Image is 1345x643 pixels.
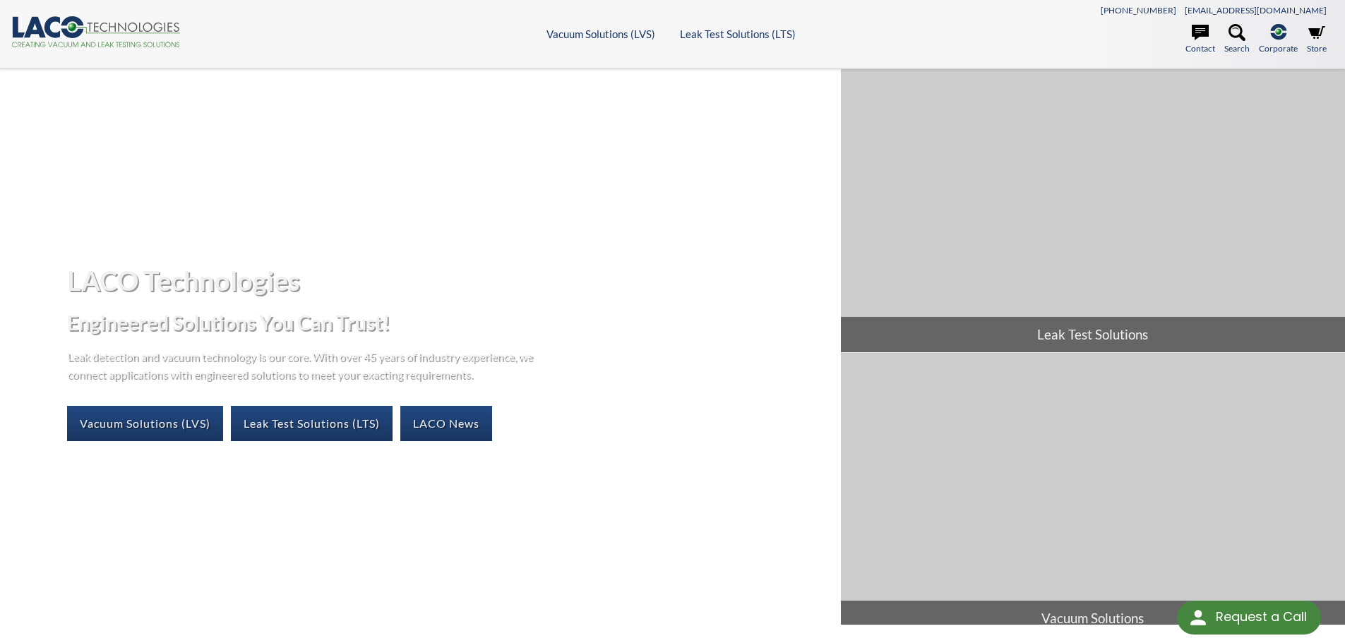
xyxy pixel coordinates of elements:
a: Leak Test Solutions [841,69,1345,352]
a: Vacuum Solutions (LVS) [67,406,223,441]
a: Search [1224,24,1250,55]
a: Store [1307,24,1327,55]
span: Leak Test Solutions [841,317,1345,352]
p: Leak detection and vacuum technology is our core. With over 45 years of industry experience, we c... [67,347,540,383]
a: Leak Test Solutions (LTS) [231,406,393,441]
h2: Engineered Solutions You Can Trust! [67,310,829,336]
a: Vacuum Solutions [841,353,1345,636]
a: Contact [1185,24,1215,55]
a: Vacuum Solutions (LVS) [546,28,655,40]
a: Leak Test Solutions (LTS) [680,28,796,40]
a: LACO News [400,406,492,441]
span: Corporate [1259,42,1298,55]
div: Request a Call [1216,601,1307,633]
h1: LACO Technologies [67,263,829,298]
div: Request a Call [1177,601,1321,635]
img: round button [1187,606,1209,629]
a: [PHONE_NUMBER] [1101,5,1176,16]
a: [EMAIL_ADDRESS][DOMAIN_NAME] [1185,5,1327,16]
span: Vacuum Solutions [841,601,1345,636]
